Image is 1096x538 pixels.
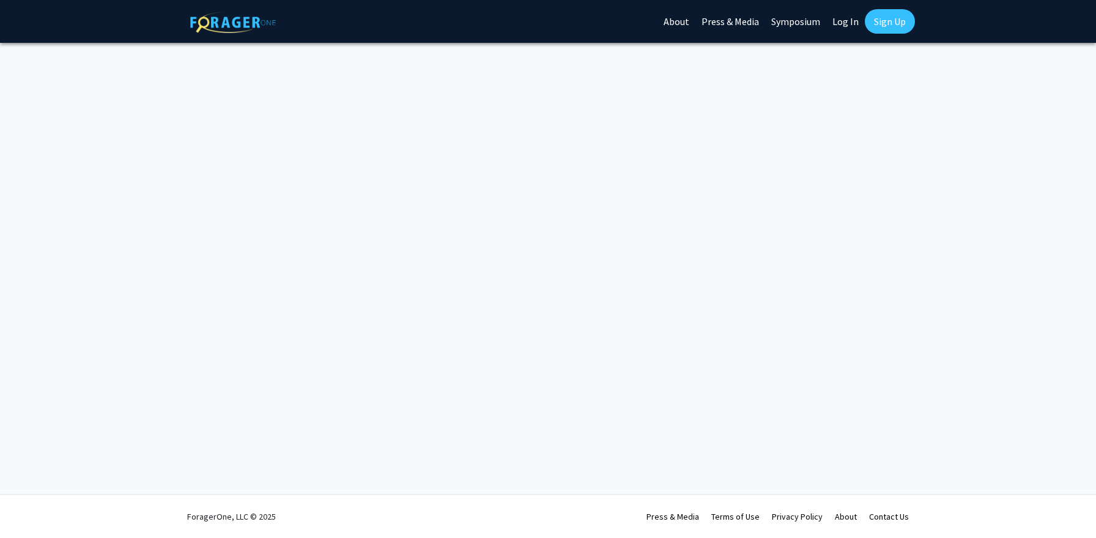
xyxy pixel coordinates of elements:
div: ForagerOne, LLC © 2025 [187,495,276,538]
img: ForagerOne Logo [190,12,276,33]
a: Terms of Use [711,511,760,522]
a: About [835,511,857,522]
a: Privacy Policy [772,511,823,522]
a: Sign Up [865,9,915,34]
a: Press & Media [646,511,699,522]
a: Contact Us [869,511,909,522]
